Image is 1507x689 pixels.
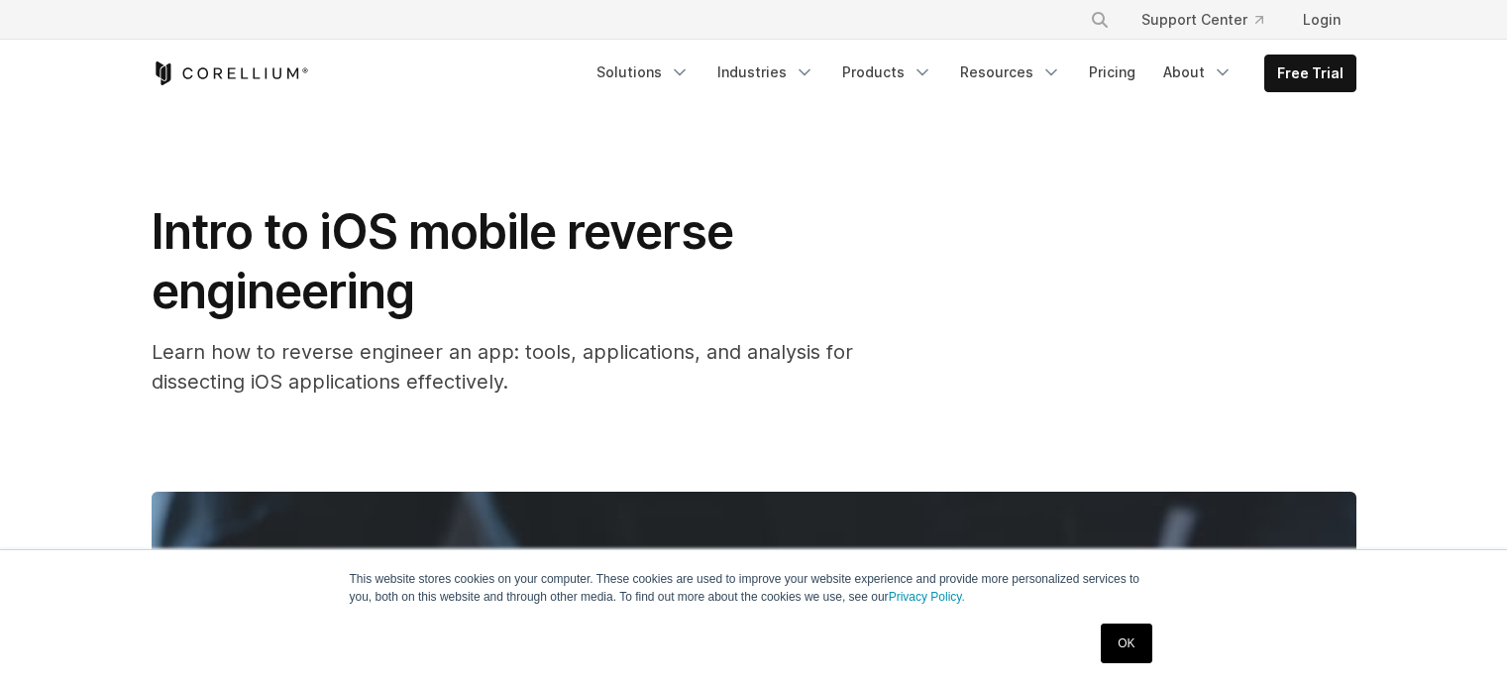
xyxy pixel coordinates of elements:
[889,590,965,604] a: Privacy Policy.
[1265,56,1355,91] a: Free Trial
[830,55,944,90] a: Products
[152,340,853,394] span: Learn how to reverse engineer an app: tools, applications, and analysis for dissecting iOS applic...
[948,55,1073,90] a: Resources
[585,55,1356,92] div: Navigation Menu
[1077,55,1147,90] a: Pricing
[152,202,733,320] span: Intro to iOS mobile reverse engineering
[705,55,826,90] a: Industries
[1287,2,1356,38] a: Login
[1151,55,1244,90] a: About
[1101,624,1151,663] a: OK
[152,61,309,85] a: Corellium Home
[1066,2,1356,38] div: Navigation Menu
[1082,2,1118,38] button: Search
[1126,2,1279,38] a: Support Center
[585,55,701,90] a: Solutions
[350,570,1158,606] p: This website stores cookies on your computer. These cookies are used to improve your website expe...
